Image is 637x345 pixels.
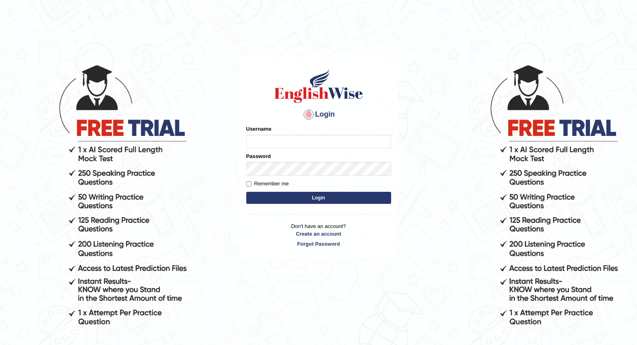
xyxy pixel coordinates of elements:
[246,125,272,133] label: Username
[246,181,252,187] input: Remember me
[246,230,391,238] a: Create an account
[246,240,391,248] a: Forgot Password
[246,180,289,188] label: Remember me
[246,222,391,247] p: Don't have an account?
[246,108,391,121] h4: Login
[246,192,391,204] button: Login
[273,68,365,104] img: Logo of English Wise sign in for intelligent practice with AI
[246,152,271,160] label: Password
